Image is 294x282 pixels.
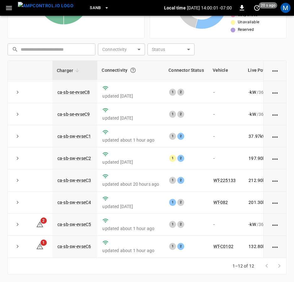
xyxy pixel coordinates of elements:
[249,111,256,117] p: - kW
[249,111,285,117] div: / 360 kW
[40,240,47,246] span: 1
[238,19,259,25] span: Unavailable
[271,155,279,161] div: action cell options
[177,111,184,118] div: 2
[87,2,112,14] button: SanB
[13,220,22,229] button: expand row
[90,4,101,12] span: SanB
[249,221,285,228] div: / 360 kW
[249,199,285,206] div: / 360 kW
[102,137,159,143] p: updated about 1 hour ago
[169,89,176,96] div: 1
[238,27,254,33] span: Reserved
[213,200,228,205] a: WT-082
[249,243,285,250] div: / 360 kW
[13,87,22,97] button: expand row
[208,81,244,103] td: -
[57,112,90,117] a: ca-sb-se-evseC9
[271,199,279,206] div: action cell options
[57,244,91,249] a: ca-sb-sw-evseC6
[208,61,244,80] th: Vehicle
[252,3,262,13] button: set refresh interval
[57,67,81,74] span: Charger
[102,181,159,187] p: updated about 20 hours ago
[13,176,22,185] button: expand row
[177,243,184,250] div: 2
[233,263,254,269] p: 1–12 of 12
[13,154,22,163] button: expand row
[102,225,159,232] p: updated about 1 hour ago
[102,247,159,254] p: updated about 1 hour ago
[169,199,176,206] div: 1
[57,156,91,161] a: ca-sb-sw-evseC2
[208,147,244,169] td: -
[57,222,91,227] a: ca-sb-sw-evseC5
[249,155,269,161] p: 197.90 kW
[169,133,176,140] div: 1
[271,177,279,183] div: action cell options
[208,125,244,147] td: -
[249,89,285,95] div: / 360 kW
[271,221,279,228] div: action cell options
[57,134,91,139] a: ca-sb-sw-evseC1
[187,5,232,11] p: [DATE] 14:00:01 -07:00
[177,221,184,228] div: 2
[13,110,22,119] button: expand row
[102,159,159,165] p: updated [DATE]
[169,243,176,250] div: 1
[177,89,184,96] div: 2
[208,214,244,236] td: -
[177,133,184,140] div: 2
[13,242,22,251] button: expand row
[36,244,44,249] a: 1
[259,2,277,8] span: 20 s ago
[249,199,269,206] p: 201.30 kW
[169,177,176,184] div: 1
[243,61,290,80] th: Live Power
[271,67,279,73] div: action cell options
[102,115,159,121] p: updated [DATE]
[249,133,285,139] div: / 360 kW
[249,177,285,183] div: / 360 kW
[57,90,90,95] a: ca-sb-se-evseC8
[13,198,22,207] button: expand row
[271,243,279,250] div: action cell options
[249,177,269,183] p: 212.90 kW
[102,93,159,99] p: updated [DATE]
[102,203,159,210] p: updated [DATE]
[57,178,91,183] a: ca-sb-sw-evseC3
[281,3,291,13] div: profile-icon
[213,244,233,249] a: WT-C0102
[36,222,44,227] a: 2
[249,133,266,139] p: 37.97 kW
[164,61,208,80] th: Connector Status
[169,221,176,228] div: 1
[169,155,176,162] div: 1
[177,199,184,206] div: 2
[169,111,176,118] div: 1
[177,155,184,162] div: 2
[164,5,186,11] p: Local time
[102,65,160,76] div: Connectivity
[213,178,236,183] a: WT-225133
[13,132,22,141] button: expand row
[57,200,91,205] a: ca-sb-sw-evseC4
[127,65,139,76] button: Connection between the charger and our software.
[249,89,256,95] p: - kW
[177,177,184,184] div: 2
[249,243,269,250] p: 132.80 kW
[208,103,244,125] td: -
[18,2,73,10] img: ampcontrol.io logo
[271,133,279,139] div: action cell options
[249,155,285,161] div: / 360 kW
[249,221,256,228] p: - kW
[271,89,279,95] div: action cell options
[40,217,47,224] span: 2
[271,111,279,117] div: action cell options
